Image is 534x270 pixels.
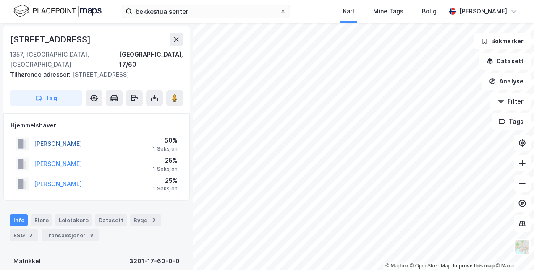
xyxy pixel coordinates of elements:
div: Kart [343,6,355,16]
button: Analyse [482,73,531,90]
button: Tags [492,113,531,130]
div: [PERSON_NAME] [459,6,507,16]
div: Eiere [31,214,52,226]
a: OpenStreetMap [410,263,451,269]
span: Tilhørende adresser: [10,71,72,78]
div: 3 [149,216,158,224]
div: 3201-17-60-0-0 [129,256,180,266]
div: ESG [10,229,38,241]
div: Leietakere [55,214,92,226]
a: Mapbox [385,263,408,269]
div: 1 Seksjon [153,166,178,172]
div: Hjemmelshaver [10,120,183,130]
button: Datasett [479,53,531,70]
button: Bokmerker [474,33,531,49]
div: Bolig [422,6,437,16]
div: Info [10,214,28,226]
div: 8 [87,231,96,239]
div: Matrikkel [13,256,41,266]
div: [STREET_ADDRESS] [10,33,92,46]
div: Datasett [95,214,127,226]
div: Bygg [130,214,161,226]
div: 1357, [GEOGRAPHIC_DATA], [GEOGRAPHIC_DATA] [10,49,119,70]
img: logo.f888ab2527a4732fd821a326f86c7f29.svg [13,4,102,18]
div: 1 Seksjon [153,185,178,192]
div: 25% [153,176,178,186]
button: Filter [490,93,531,110]
button: Tag [10,90,82,106]
div: 50% [153,135,178,145]
iframe: Chat Widget [492,230,534,270]
div: Mine Tags [373,6,403,16]
div: 1 Seksjon [153,145,178,152]
div: 3 [26,231,35,239]
div: [GEOGRAPHIC_DATA], 17/60 [119,49,183,70]
div: [STREET_ADDRESS] [10,70,176,80]
div: 25% [153,156,178,166]
a: Improve this map [453,263,495,269]
div: Transaksjoner [42,229,99,241]
input: Søk på adresse, matrikkel, gårdeiere, leietakere eller personer [132,5,280,18]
